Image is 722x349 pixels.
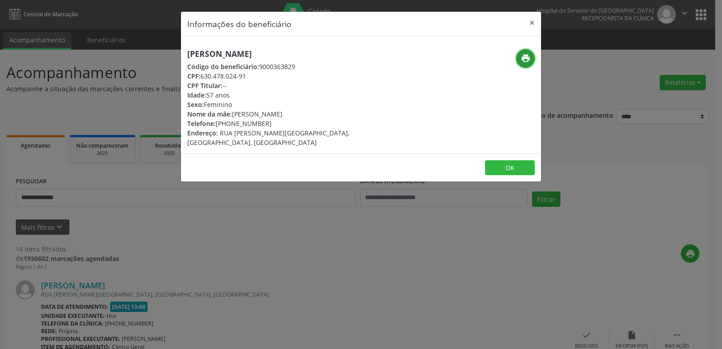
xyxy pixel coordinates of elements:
[187,119,216,128] span: Telefone:
[521,53,531,63] i: print
[187,81,415,90] div: --
[187,100,415,109] div: Feminino
[187,72,200,80] span: CPF:
[485,160,535,176] button: OK
[187,129,218,137] span: Endereço:
[187,119,415,128] div: [PHONE_NUMBER]
[187,62,415,71] div: 9000363829
[187,71,415,81] div: 630.478.024-91
[187,62,259,71] span: Código do beneficiário:
[187,81,222,90] span: CPF Titular:
[187,129,349,147] span: RUA [PERSON_NAME][GEOGRAPHIC_DATA], [GEOGRAPHIC_DATA], [GEOGRAPHIC_DATA]
[187,110,232,118] span: Nome da mãe:
[187,109,415,119] div: [PERSON_NAME]
[187,90,415,100] div: 57 anos
[187,100,204,109] span: Sexo:
[516,49,535,68] button: print
[187,91,206,99] span: Idade:
[187,49,415,59] h5: [PERSON_NAME]
[187,18,292,30] h5: Informações do beneficiário
[523,12,541,34] button: Close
